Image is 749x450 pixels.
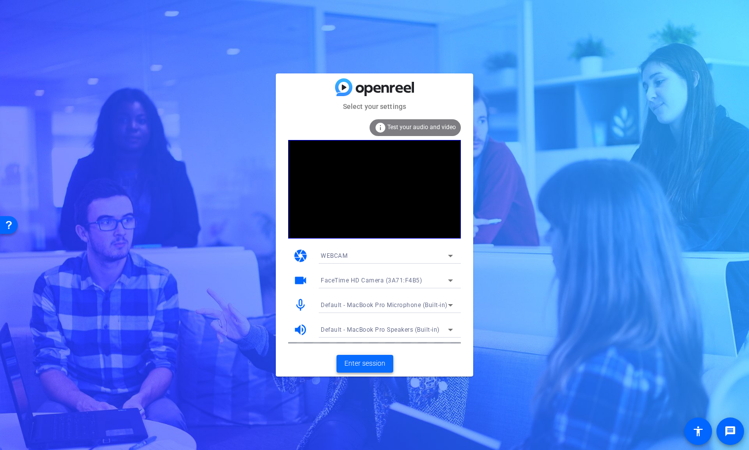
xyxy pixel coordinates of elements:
[374,122,386,134] mat-icon: info
[293,248,308,263] mat-icon: camera
[293,298,308,312] mat-icon: mic_none
[293,273,308,288] mat-icon: videocam
[692,425,704,437] mat-icon: accessibility
[387,124,456,131] span: Test your audio and video
[344,358,385,369] span: Enter session
[321,326,440,333] span: Default - MacBook Pro Speakers (Built-in)
[276,101,473,112] mat-card-subtitle: Select your settings
[321,277,422,284] span: FaceTime HD Camera (3A71:F4B5)
[724,425,736,437] mat-icon: message
[321,302,448,309] span: Default - MacBook Pro Microphone (Built-in)
[335,78,414,96] img: blue-gradient.svg
[337,355,393,373] button: Enter session
[293,322,308,337] mat-icon: volume_up
[321,252,347,259] span: WEBCAM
